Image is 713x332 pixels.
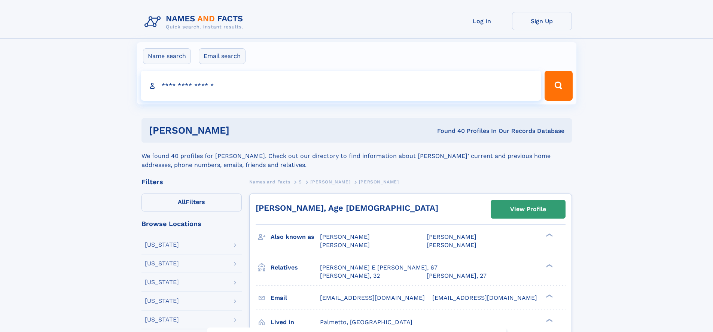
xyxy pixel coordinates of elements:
[432,294,537,301] span: [EMAIL_ADDRESS][DOMAIN_NAME]
[320,294,425,301] span: [EMAIL_ADDRESS][DOMAIN_NAME]
[427,272,487,280] a: [PERSON_NAME], 27
[427,241,476,249] span: [PERSON_NAME]
[510,201,546,218] div: View Profile
[145,242,179,248] div: [US_STATE]
[271,231,320,243] h3: Also known as
[145,279,179,285] div: [US_STATE]
[544,263,553,268] div: ❯
[199,48,246,64] label: Email search
[310,177,350,186] a: [PERSON_NAME]
[310,179,350,185] span: [PERSON_NAME]
[512,12,572,30] a: Sign Up
[544,318,553,323] div: ❯
[320,264,438,272] a: [PERSON_NAME] E [PERSON_NAME], 67
[320,233,370,240] span: [PERSON_NAME]
[333,127,564,135] div: Found 40 Profiles In Our Records Database
[141,194,242,211] label: Filters
[249,177,290,186] a: Names and Facts
[141,143,572,170] div: We found 40 profiles for [PERSON_NAME]. Check out our directory to find information about [PERSON...
[178,198,186,205] span: All
[256,203,438,213] a: [PERSON_NAME], Age [DEMOGRAPHIC_DATA]
[145,298,179,304] div: [US_STATE]
[271,316,320,329] h3: Lived in
[427,233,476,240] span: [PERSON_NAME]
[145,261,179,266] div: [US_STATE]
[141,179,242,185] div: Filters
[271,261,320,274] h3: Relatives
[320,241,370,249] span: [PERSON_NAME]
[271,292,320,304] h3: Email
[299,177,302,186] a: S
[149,126,333,135] h1: [PERSON_NAME]
[452,12,512,30] a: Log In
[141,220,242,227] div: Browse Locations
[544,293,553,298] div: ❯
[299,179,302,185] span: S
[491,200,565,218] a: View Profile
[141,71,542,101] input: search input
[545,71,572,101] button: Search Button
[320,319,412,326] span: Palmetto, [GEOGRAPHIC_DATA]
[141,12,249,32] img: Logo Names and Facts
[145,317,179,323] div: [US_STATE]
[143,48,191,64] label: Name search
[544,233,553,238] div: ❯
[320,272,380,280] a: [PERSON_NAME], 32
[359,179,399,185] span: [PERSON_NAME]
